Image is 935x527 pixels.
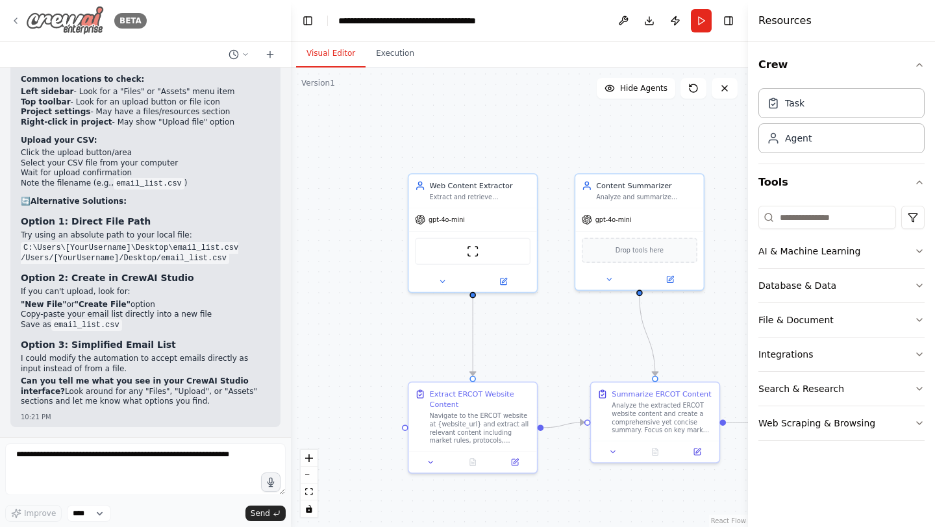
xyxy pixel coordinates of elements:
p: If you can't upload, look for: [21,287,270,297]
button: AI & Machine Learning [758,234,925,268]
div: Navigate to the ERCOT website at {website_url} and extract all relevant content including market ... [430,411,531,445]
nav: breadcrumb [338,14,484,27]
div: Integrations [758,348,813,361]
strong: Left sidebar [21,87,74,96]
strong: Option 1: Direct File Path [21,216,151,227]
button: Open in side panel [474,275,533,288]
strong: "Create File" [75,300,131,309]
li: - May have a files/resources section [21,107,270,117]
span: gpt-4o-mini [595,215,632,224]
div: Web Content ExtractorExtract and retrieve comprehensive information from the ERCOT website at {we... [408,173,538,293]
button: Integrations [758,337,925,371]
span: Drop tools here [616,245,664,256]
p: Try using an absolute path to your local file: [21,230,270,241]
div: Web Scraping & Browsing [758,417,875,430]
p: I could modify the automation to accept emails directly as input instead of from a file. [21,354,270,374]
div: Search & Research [758,382,844,395]
span: gpt-4o-mini [429,215,465,224]
div: Task [785,97,804,110]
a: React Flow attribution [711,517,746,524]
div: File & Document [758,313,834,326]
div: Summarize ERCOT ContentAnalyze the extracted ERCOT website content and create a comprehensive yet... [590,382,721,463]
li: Save as [21,320,270,330]
code: email_list.csv [114,178,184,190]
img: ScrapeWebsiteTool [467,245,479,258]
div: Extract and retrieve comprehensive information from the ERCOT website at {website_url}, focusing ... [430,193,531,201]
button: Open in side panel [640,273,699,286]
div: Database & Data [758,279,836,292]
li: Wait for upload confirmation [21,168,270,178]
p: Look around for any "Files", "Upload", or "Assets" sections and let me know what options you find. [21,376,270,407]
li: - Look for a "Files" or "Assets" menu item [21,87,270,97]
code: C:\Users\[YourUsername]\Desktop\email_list.csv /Users/[YourUsername]/Desktop/email_list.csv [21,242,238,264]
button: zoom in [301,450,318,467]
div: Content SummarizerAnalyze and summarize extracted website content into a clear, structured summar... [575,173,705,291]
div: Extract ERCOT Website ContentNavigate to the ERCOT website at {website_url} and extract all relev... [408,382,538,474]
strong: Alternative Solutions: [31,197,127,206]
button: Switch to previous chat [223,47,255,62]
li: - May show "Upload file" option [21,117,270,128]
div: Analyze and summarize extracted website content into a clear, structured summary highlighting key... [596,193,697,201]
li: - Look for an upload button or file icon [21,97,270,108]
strong: Upload your CSV: [21,136,97,145]
strong: Project settings [21,107,90,116]
li: Copy-paste your email list directly into a new file [21,310,270,320]
button: zoom out [301,467,318,484]
span: Improve [24,508,56,519]
button: Open in side panel [679,445,715,458]
li: Select your CSV file from your computer [21,158,270,169]
div: AI & Machine Learning [758,245,860,258]
span: Send [251,508,270,519]
span: Hide Agents [620,83,667,93]
div: Agent [785,132,812,145]
li: Note the filename (e.g., ) [21,178,270,189]
button: No output available [633,445,677,458]
button: File & Document [758,303,925,337]
button: toggle interactivity [301,500,318,517]
button: Start a new chat [260,47,280,62]
button: Database & Data [758,269,925,302]
li: or option [21,300,270,310]
g: Edge from c6a56675-4191-4366-a641-8b6020580b26 to 82dd370b-6931-4568-aebc-125c8253be19 [543,417,584,433]
img: Logo [26,6,104,35]
button: Hide right sidebar [719,12,738,30]
strong: Can you tell me what you see in your CrewAI Studio interface? [21,376,249,396]
strong: Option 2: Create in CrewAI Studio [21,273,194,283]
button: Crew [758,47,925,83]
g: Edge from 7734778e-6ce9-4d9b-9802-59cde6e41cb4 to c6a56675-4191-4366-a641-8b6020580b26 [467,298,478,376]
div: BETA [114,13,147,29]
div: Content Summarizer [596,180,697,191]
button: No output available [451,456,495,469]
div: React Flow controls [301,450,318,517]
strong: Common locations to check: [21,75,144,84]
strong: Option 3: Simplified Email List [21,339,176,350]
div: Web Content Extractor [430,180,531,191]
button: Visual Editor [296,40,366,67]
button: fit view [301,484,318,500]
div: 10:21 PM [21,412,270,422]
button: Execution [366,40,425,67]
li: Click the upload button/area [21,148,270,158]
h4: Resources [758,13,812,29]
div: Summarize ERCOT Content [612,389,711,399]
div: Crew [758,83,925,164]
g: Edge from e57e2161-8c50-496b-a67b-27fb6d039a45 to 82dd370b-6931-4568-aebc-125c8253be19 [634,296,660,376]
button: Tools [758,164,925,201]
button: Click to speak your automation idea [261,472,280,492]
button: Hide Agents [597,78,675,99]
button: Improve [5,505,62,522]
div: Version 1 [301,78,335,88]
div: Tools [758,201,925,451]
h2: 🔄 [21,197,270,207]
button: Hide left sidebar [299,12,317,30]
button: Open in side panel [497,456,532,469]
button: Web Scraping & Browsing [758,406,925,440]
strong: Top toolbar [21,97,71,106]
div: Analyze the extracted ERCOT website content and create a comprehensive yet concise summary. Focus... [612,401,713,434]
button: Send [245,506,286,521]
div: Extract ERCOT Website Content [430,389,531,410]
strong: Right-click in project [21,117,112,127]
g: Edge from 82dd370b-6931-4568-aebc-125c8253be19 to bb6ecb00-19e4-4d48-8ad7-9097502a4911 [726,417,767,428]
strong: "New File" [21,300,67,309]
button: Search & Research [758,372,925,406]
